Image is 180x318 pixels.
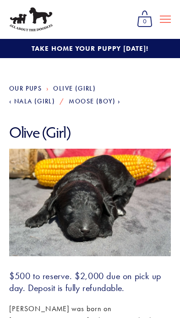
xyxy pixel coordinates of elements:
[9,270,171,294] h3: $500 to reserve. $2,000 due on pick up day. Deposit is fully refundable.
[9,97,55,105] a: Nala (Girl)
[69,97,120,105] a: Moose (Boy)
[9,85,42,92] a: Our Pups
[69,97,115,105] span: Moose (Boy)
[137,16,153,27] span: 0
[133,7,156,31] a: 0 items in cart
[53,85,96,92] a: Olive (Girl)
[9,142,171,263] img: Olive 1.jpg
[9,123,171,142] h1: Olive (Girl)
[9,7,53,32] img: All About The Doodles
[14,97,55,105] span: Nala (Girl)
